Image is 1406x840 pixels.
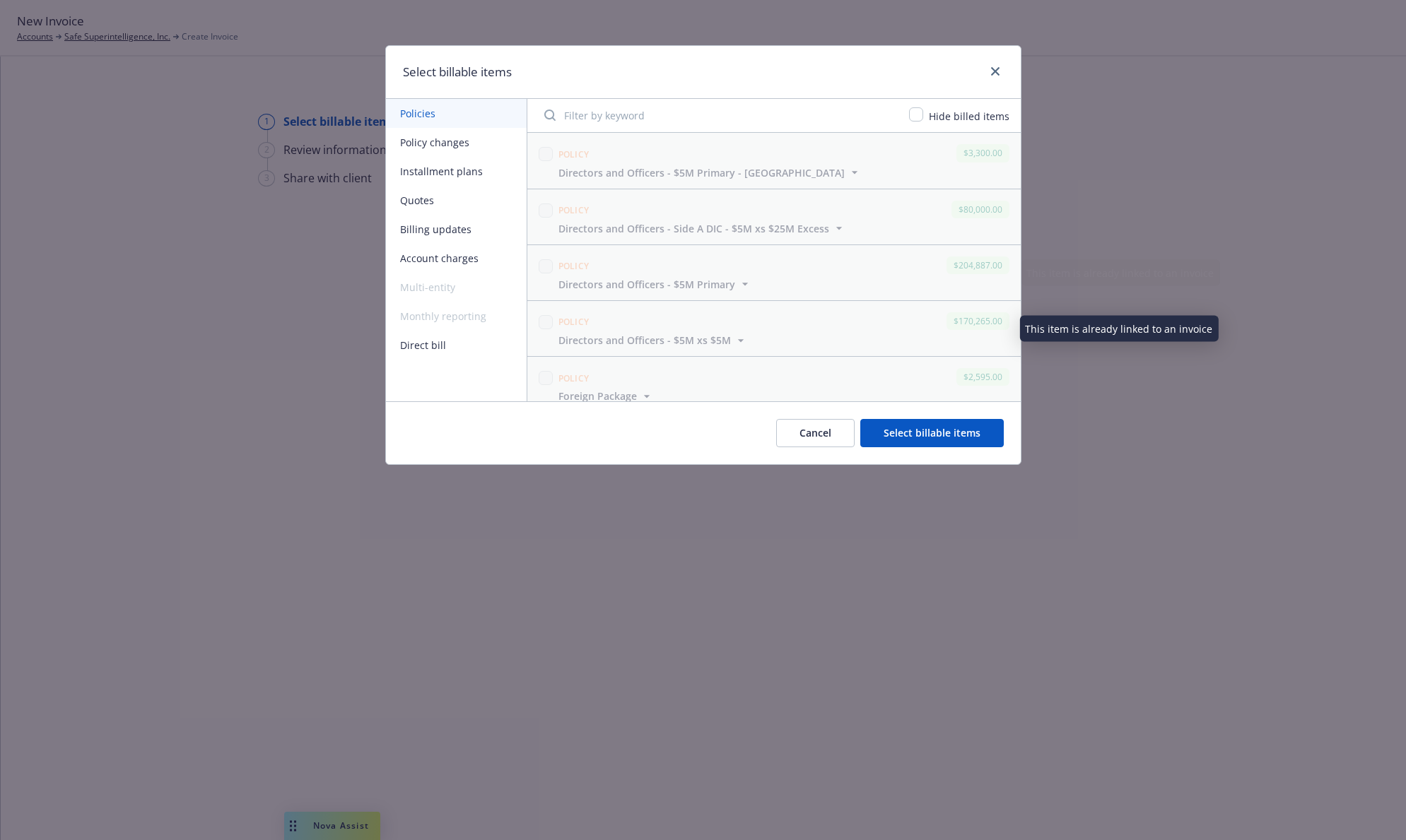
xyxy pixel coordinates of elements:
[386,186,527,215] button: Quotes
[947,256,1009,274] div: $204,887.00
[558,260,590,272] span: Policy
[947,312,1009,330] div: $170,265.00
[386,331,527,360] button: Direct bill
[558,221,829,236] span: Directors and Officers - Side A DIC - $5M xs $25M Excess
[929,110,1009,123] span: Hide billed items
[386,99,527,128] button: Policies
[536,101,901,129] input: Filter by keyword
[386,244,527,273] button: Account charges
[558,277,752,292] button: Directors and Officers - $5M Primary
[386,215,527,244] button: Billing updates
[386,273,527,302] span: Multi-entity
[386,157,527,186] button: Installment plans
[558,389,637,403] span: Foreign Package
[558,389,654,403] button: Foreign Package
[558,372,590,384] span: Policy
[558,277,735,292] span: Directors and Officers - $5M Primary
[558,333,731,348] span: Directors and Officers - $5M xs $5M
[386,302,527,331] span: Monthly reporting
[558,204,590,216] span: Policy
[527,357,1021,412] span: Policy$2,595.00Foreign Package
[558,333,748,348] button: Directors and Officers - $5M xs $5M
[860,419,1004,447] button: Select billable items
[558,165,845,180] span: Directors and Officers - $5M Primary - [GEOGRAPHIC_DATA]
[403,63,512,81] h1: Select billable items
[987,63,1004,80] a: close
[527,245,1021,300] span: Policy$204,887.00Directors and Officers - $5M Primary
[776,419,855,447] button: Cancel
[527,189,1021,244] span: Policy$80,000.00Directors and Officers - Side A DIC - $5M xs $25M Excess
[527,133,1021,188] span: Policy$3,300.00Directors and Officers - $5M Primary - [GEOGRAPHIC_DATA]
[558,165,862,180] button: Directors and Officers - $5M Primary - [GEOGRAPHIC_DATA]
[951,201,1009,218] div: $80,000.00
[558,316,590,328] span: Policy
[558,148,590,160] span: Policy
[956,368,1009,386] div: $2,595.00
[558,221,846,236] button: Directors and Officers - Side A DIC - $5M xs $25M Excess
[386,128,527,157] button: Policy changes
[527,301,1021,356] span: Policy$170,265.00Directors and Officers - $5M xs $5M
[956,144,1009,162] div: $3,300.00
